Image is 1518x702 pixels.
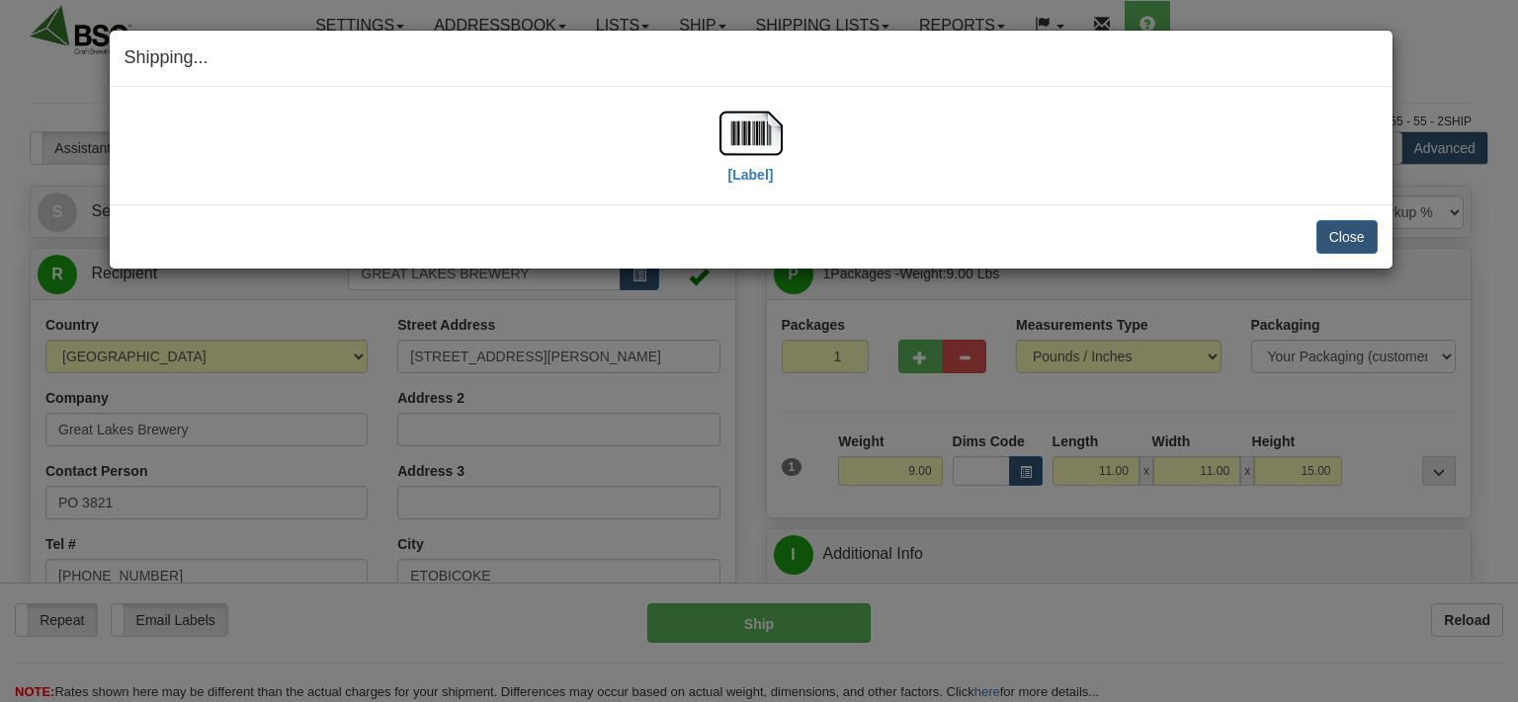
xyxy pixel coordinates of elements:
span: Shipping... [125,47,209,67]
button: Close [1316,220,1378,254]
label: [Label] [728,165,774,185]
iframe: chat widget [1473,250,1516,451]
a: [Label] [719,123,783,182]
img: barcode.jpg [719,102,783,165]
